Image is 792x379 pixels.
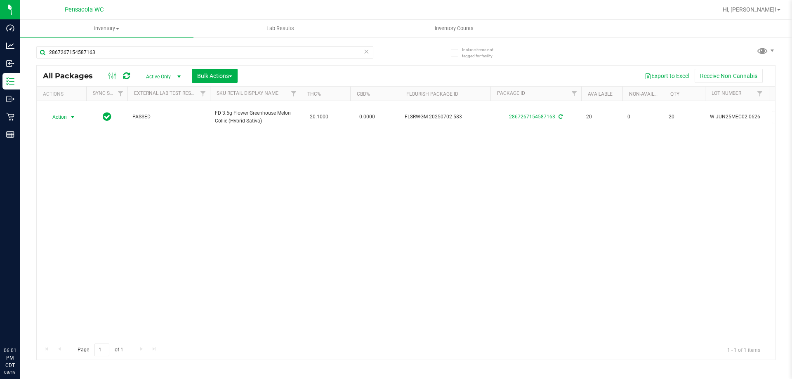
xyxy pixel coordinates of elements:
[20,25,193,32] span: Inventory
[192,69,238,83] button: Bulk Actions
[4,369,16,375] p: 08/19
[6,24,14,32] inline-svg: Dashboard
[367,20,541,37] a: Inventory Counts
[71,344,130,356] span: Page of 1
[4,347,16,369] p: 06:01 PM CDT
[68,111,78,123] span: select
[43,71,101,80] span: All Packages
[509,114,555,120] a: 2867267154587163
[8,313,33,338] iframe: Resource center
[723,6,776,13] span: Hi, [PERSON_NAME]!
[695,69,763,83] button: Receive Non-Cannabis
[669,113,700,121] span: 20
[355,111,379,123] span: 0.0000
[43,91,83,97] div: Actions
[357,91,370,97] a: CBD%
[6,130,14,139] inline-svg: Reports
[307,91,321,97] a: THC%
[94,344,109,356] input: 1
[568,87,581,101] a: Filter
[670,91,679,97] a: Qty
[712,90,741,96] a: Lot Number
[6,95,14,103] inline-svg: Outbound
[65,6,104,13] span: Pensacola WC
[134,90,199,96] a: External Lab Test Result
[424,25,485,32] span: Inventory Counts
[6,42,14,50] inline-svg: Analytics
[132,113,205,121] span: PASSED
[6,113,14,121] inline-svg: Retail
[306,111,332,123] span: 20.1000
[497,90,525,96] a: Package ID
[197,73,232,79] span: Bulk Actions
[557,114,563,120] span: Sync from Compliance System
[406,91,458,97] a: Flourish Package ID
[586,113,618,121] span: 20
[639,69,695,83] button: Export to Excel
[193,20,367,37] a: Lab Results
[45,111,67,123] span: Action
[196,87,210,101] a: Filter
[721,344,767,356] span: 1 - 1 of 1 items
[287,87,301,101] a: Filter
[462,47,503,59] span: Include items not tagged for facility
[753,87,767,101] a: Filter
[405,113,486,121] span: FLSRWGM-20250702-583
[710,113,762,121] span: W-JUN25MEC02-0626
[6,77,14,85] inline-svg: Inventory
[103,111,111,122] span: In Sync
[363,46,369,57] span: Clear
[217,90,278,96] a: Sku Retail Display Name
[36,46,373,59] input: Search Package ID, Item Name, SKU, Lot or Part Number...
[629,91,666,97] a: Non-Available
[215,109,296,125] span: FD 3.5g Flower Greenhouse Melon Collie (Hybrid-Sativa)
[93,90,125,96] a: Sync Status
[255,25,305,32] span: Lab Results
[588,91,613,97] a: Available
[6,59,14,68] inline-svg: Inbound
[20,20,193,37] a: Inventory
[114,87,127,101] a: Filter
[627,113,659,121] span: 0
